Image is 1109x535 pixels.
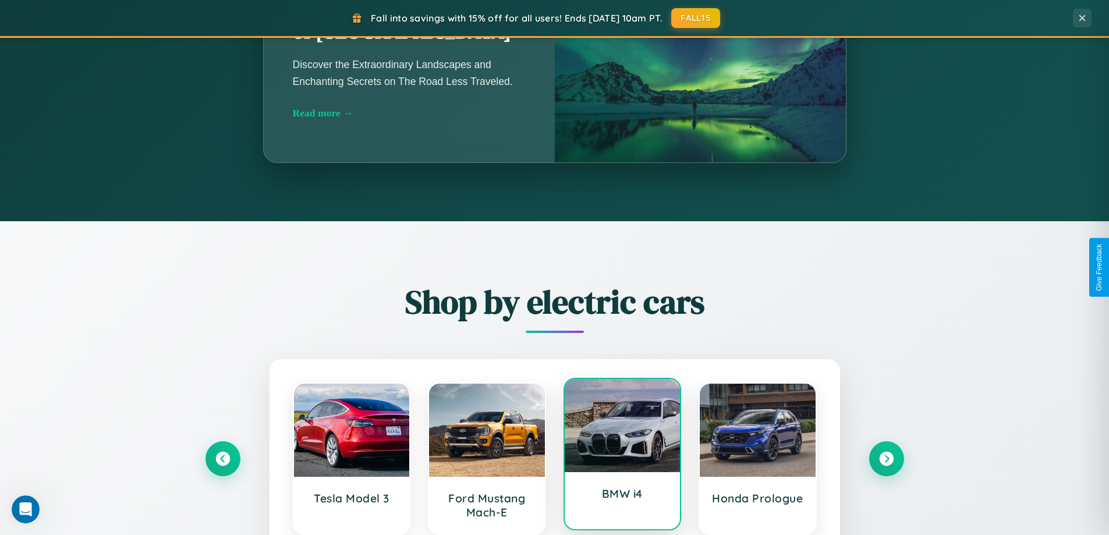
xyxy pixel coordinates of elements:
h3: BMW i4 [576,487,669,501]
h3: Tesla Model 3 [306,491,398,505]
h3: Ford Mustang Mach-E [441,491,533,519]
div: Read more → [293,107,526,119]
p: Discover the Extraordinary Landscapes and Enchanting Secrets on The Road Less Traveled. [293,56,526,89]
h3: Honda Prologue [711,491,804,505]
span: Fall into savings with 15% off for all users! Ends [DATE] 10am PT. [371,12,662,24]
h2: Shop by electric cars [205,279,904,324]
button: FALL15 [671,8,720,28]
div: Give Feedback [1095,244,1103,291]
iframe: Intercom live chat [12,495,40,523]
